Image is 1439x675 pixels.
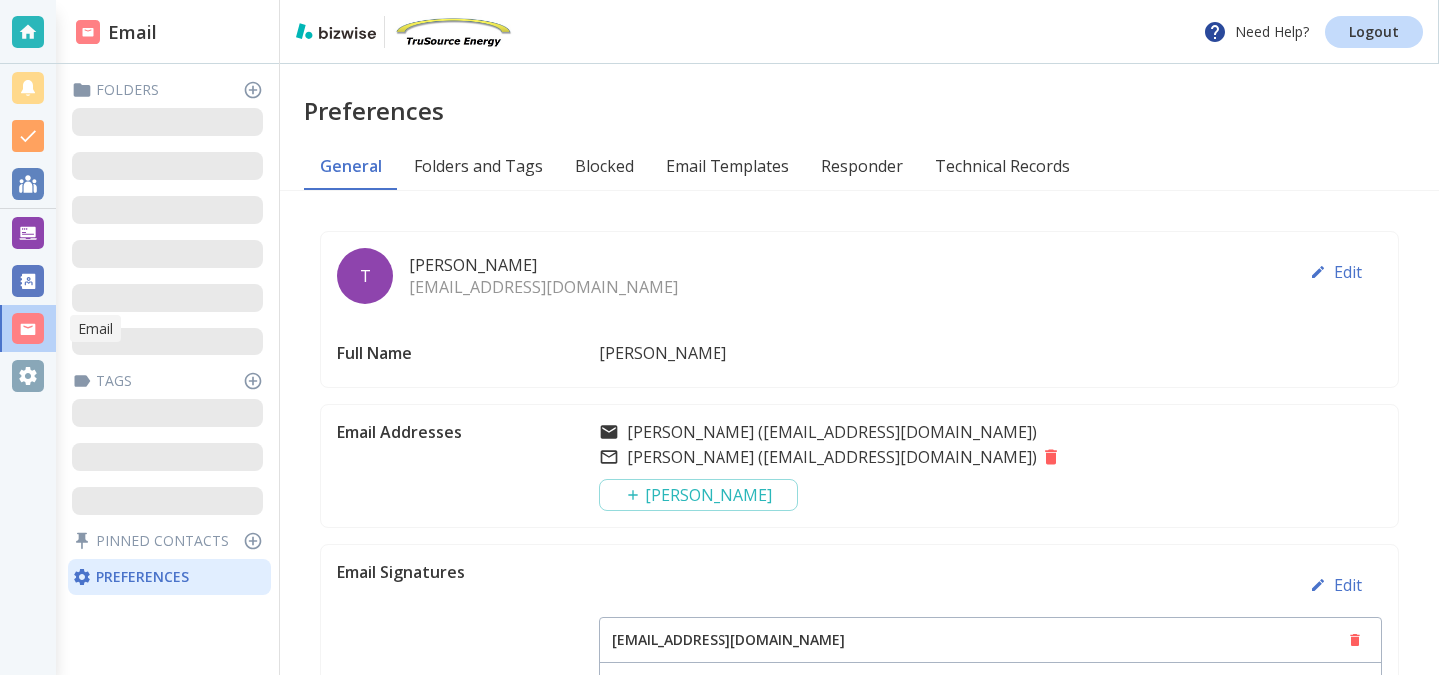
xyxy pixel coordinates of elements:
[72,567,267,587] p: Preferences
[304,142,398,190] button: General
[805,142,919,190] button: Responder
[304,96,1439,126] h2: Preferences
[68,559,271,595] div: Preferences
[1302,561,1370,609] button: Edit
[393,16,513,48] img: TruSource Energy, Inc.
[409,276,678,298] p: [EMAIL_ADDRESS][DOMAIN_NAME]
[76,19,157,46] h2: Email
[559,142,650,190] button: Blocked
[337,336,599,371] p: Full Name
[919,142,1086,190] button: Technical Records
[599,336,726,371] p: [PERSON_NAME]
[627,446,1037,468] p: [PERSON_NAME] ( [EMAIL_ADDRESS][DOMAIN_NAME] )
[78,319,113,338] p: Email
[337,561,599,583] p: Email Signatures
[409,254,678,276] p: [PERSON_NAME]
[296,23,376,39] img: bizwise
[627,421,1037,443] p: [PERSON_NAME] ( [EMAIL_ADDRESS][DOMAIN_NAME] )
[1349,25,1399,39] p: Logout
[1325,16,1423,48] a: Logout
[599,479,798,511] button: [PERSON_NAME]
[337,421,599,443] p: Email Addresses
[76,20,100,44] img: DashboardSidebarEmail.svg
[1334,261,1362,283] p: Edit
[1203,20,1309,44] p: Need Help?
[650,142,805,190] button: Email Templates
[398,142,559,190] button: Folders and Tags
[1302,248,1370,296] button: Edit
[600,618,857,662] p: [EMAIL_ADDRESS][DOMAIN_NAME]
[72,531,271,551] p: Pinned Contacts
[72,80,271,100] p: Folders
[360,265,371,287] p: T
[1334,574,1362,596] p: Edit
[72,371,271,391] p: Tags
